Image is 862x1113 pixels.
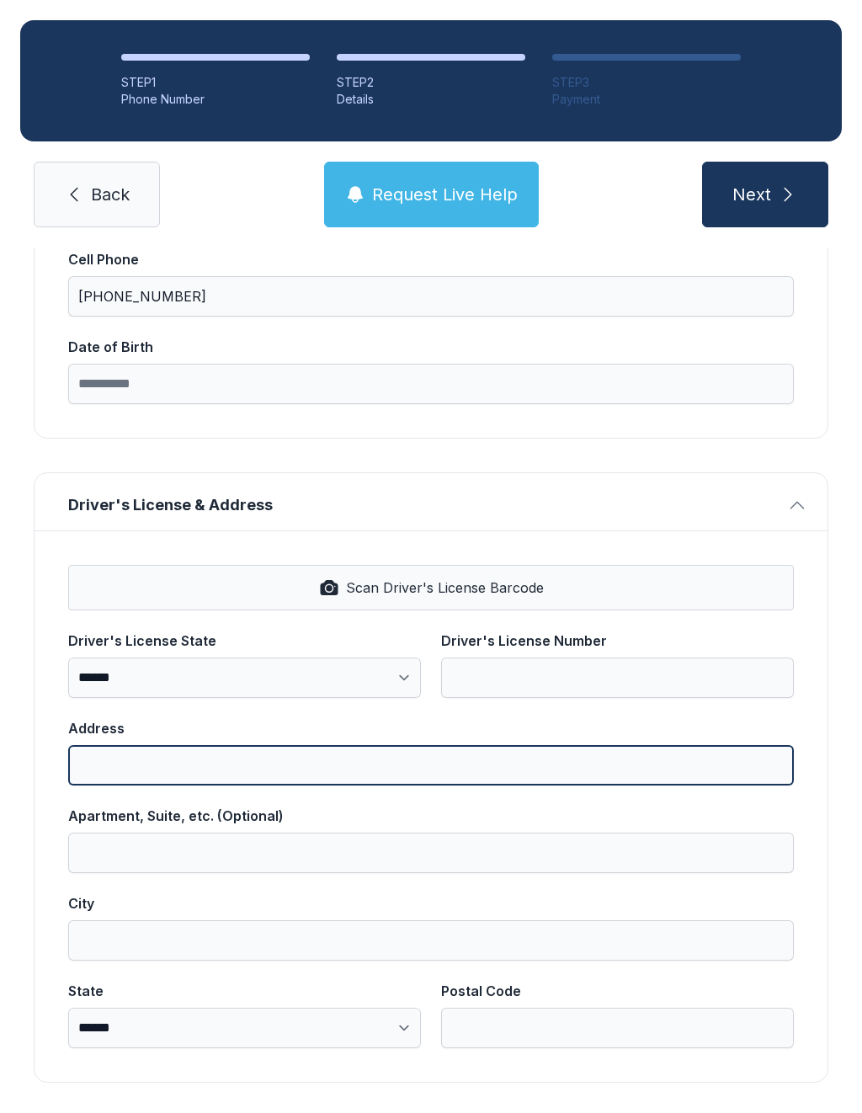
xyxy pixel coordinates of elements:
[68,806,794,826] div: Apartment, Suite, etc. (Optional)
[337,91,525,108] div: Details
[337,74,525,91] div: STEP 2
[372,183,518,206] span: Request Live Help
[441,658,794,698] input: Driver's License Number
[68,920,794,961] input: City
[441,981,794,1001] div: Postal Code
[121,91,310,108] div: Phone Number
[346,578,544,598] span: Scan Driver's License Barcode
[91,183,130,206] span: Back
[68,745,794,785] input: Address
[441,1008,794,1048] input: Postal Code
[68,833,794,873] input: Apartment, Suite, etc. (Optional)
[68,631,421,651] div: Driver's License State
[68,493,780,517] span: Driver's License & Address
[68,658,421,698] select: Driver's License State
[552,91,741,108] div: Payment
[68,249,794,269] div: Cell Phone
[121,74,310,91] div: STEP 1
[68,981,421,1001] div: State
[68,276,794,317] input: Cell Phone
[552,74,741,91] div: STEP 3
[732,183,771,206] span: Next
[68,337,794,357] div: Date of Birth
[441,631,794,651] div: Driver's License Number
[68,364,794,404] input: Date of Birth
[68,718,794,738] div: Address
[35,473,827,530] button: Driver's License & Address
[68,893,794,913] div: City
[68,1008,421,1048] select: State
